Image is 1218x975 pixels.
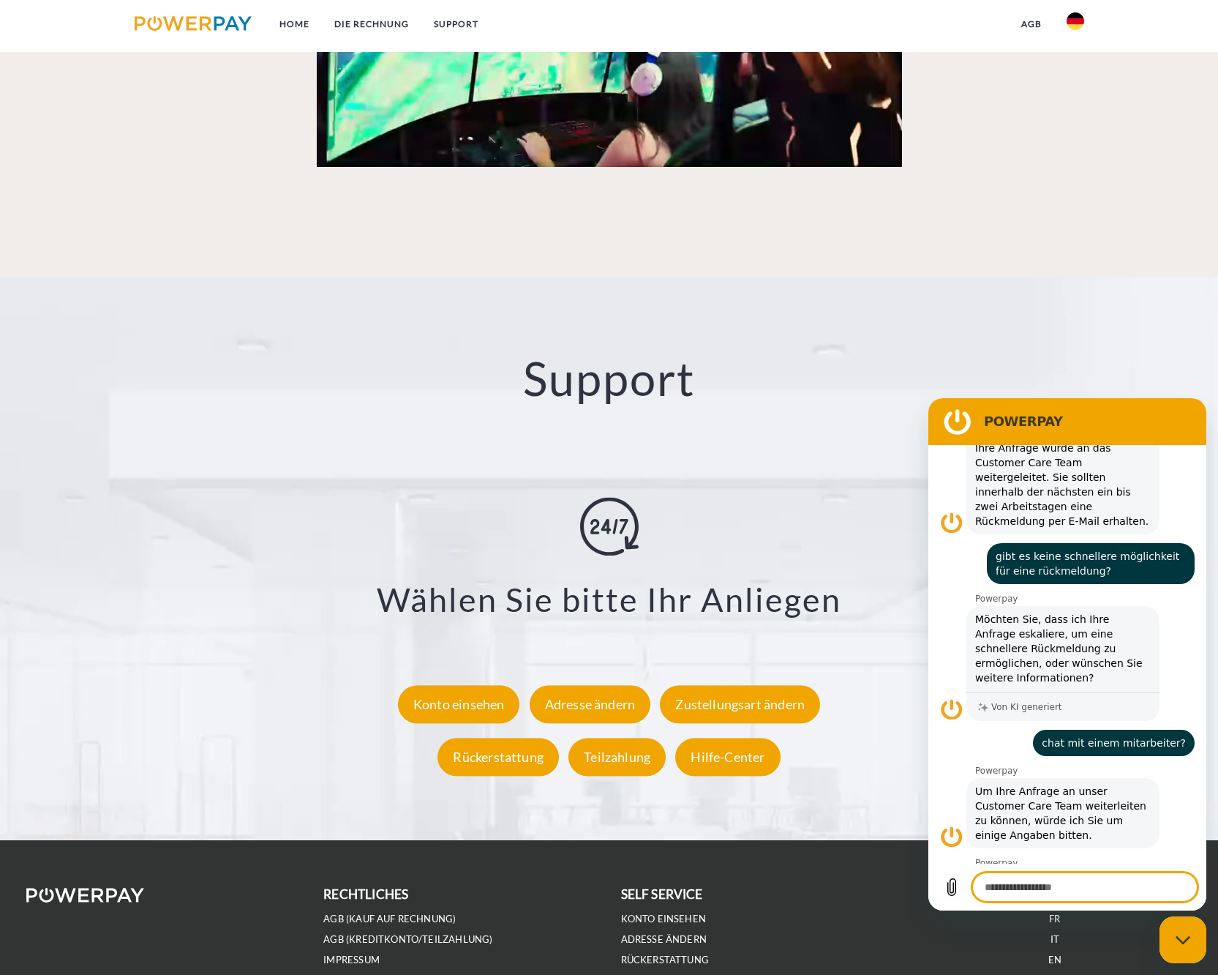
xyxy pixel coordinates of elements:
img: logo-powerpay.svg [135,16,252,31]
a: Konto einsehen [394,696,524,712]
a: Zustellungsart ändern [656,696,824,712]
a: Konto einsehen [621,913,707,925]
a: AGB (Kauf auf Rechnung) [323,913,456,925]
div: Zustellungsart ändern [660,685,820,723]
img: de [1067,12,1084,30]
a: Adresse ändern [621,933,707,946]
a: EN [1048,954,1061,966]
b: rechtliches [323,886,408,902]
a: Rückerstattung [434,749,563,765]
a: IT [1050,933,1059,946]
a: AGB (Kreditkonto/Teilzahlung) [323,933,492,946]
a: SUPPORT [421,11,491,37]
iframe: Messaging-Fenster [928,398,1206,911]
b: self service [621,886,703,902]
a: DIE RECHNUNG [322,11,421,37]
div: Adresse ändern [530,685,651,723]
img: logo-powerpay-white.svg [26,888,144,903]
a: Adresse ändern [526,696,655,712]
h2: Support [61,350,1157,408]
a: Teilzahlung [565,749,669,765]
a: Rückerstattung [621,954,710,966]
a: agb [1009,11,1054,37]
h3: Wählen Sie bitte Ihr Anliegen [79,579,1139,620]
img: online-shopping.svg [580,497,639,556]
a: IMPRESSUM [323,954,380,966]
a: Home [267,11,322,37]
div: Konto einsehen [398,685,520,723]
div: Hilfe-Center [675,738,780,776]
iframe: Schaltfläche zum Öffnen des Messaging-Fensters; Konversation läuft [1159,916,1206,963]
a: FR [1049,913,1060,925]
div: Rückerstattung [437,738,559,776]
a: Hilfe-Center [672,749,783,765]
div: Teilzahlung [568,738,666,776]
